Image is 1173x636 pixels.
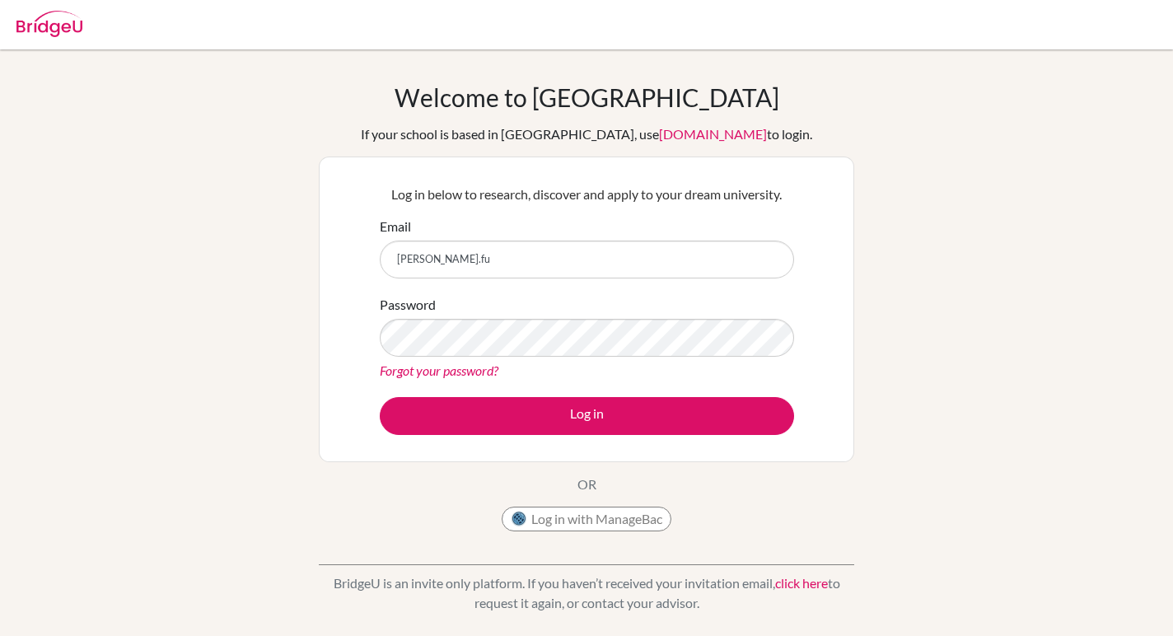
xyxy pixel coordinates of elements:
label: Email [380,217,411,236]
a: click here [775,575,828,591]
img: Bridge-U [16,11,82,37]
button: Log in with ManageBac [502,507,671,531]
div: If your school is based in [GEOGRAPHIC_DATA], use to login. [361,124,812,144]
h1: Welcome to [GEOGRAPHIC_DATA] [395,82,779,112]
button: Log in [380,397,794,435]
a: Forgot your password? [380,362,498,378]
p: OR [577,475,596,494]
p: Log in below to research, discover and apply to your dream university. [380,185,794,204]
a: [DOMAIN_NAME] [659,126,767,142]
label: Password [380,295,436,315]
p: BridgeU is an invite only platform. If you haven’t received your invitation email, to request it ... [319,573,854,613]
